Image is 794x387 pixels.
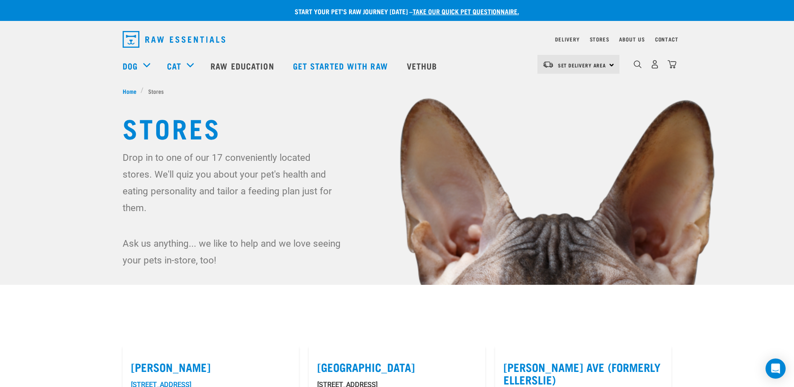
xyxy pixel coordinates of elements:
[123,235,342,268] p: Ask us anything... we like to help and we love seeing your pets in-store, too!
[123,87,672,95] nav: breadcrumbs
[285,49,398,83] a: Get started with Raw
[202,49,284,83] a: Raw Education
[167,59,181,72] a: Cat
[634,60,642,68] img: home-icon-1@2x.png
[317,361,477,374] label: [GEOGRAPHIC_DATA]
[766,359,786,379] div: Open Intercom Messenger
[558,64,606,67] span: Set Delivery Area
[131,361,290,374] label: [PERSON_NAME]
[123,31,225,48] img: Raw Essentials Logo
[650,60,659,69] img: user.png
[123,112,672,142] h1: Stores
[542,61,554,68] img: van-moving.png
[123,59,138,72] a: Dog
[555,38,579,41] a: Delivery
[123,87,136,95] span: Home
[413,9,519,13] a: take our quick pet questionnaire.
[655,38,678,41] a: Contact
[116,28,678,51] nav: dropdown navigation
[504,361,663,386] label: [PERSON_NAME] Ave (Formerly Ellerslie)
[123,149,342,216] p: Drop in to one of our 17 conveniently located stores. We'll quiz you about your pet's health and ...
[590,38,609,41] a: Stores
[398,49,448,83] a: Vethub
[619,38,645,41] a: About Us
[123,87,141,95] a: Home
[668,60,676,69] img: home-icon@2x.png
